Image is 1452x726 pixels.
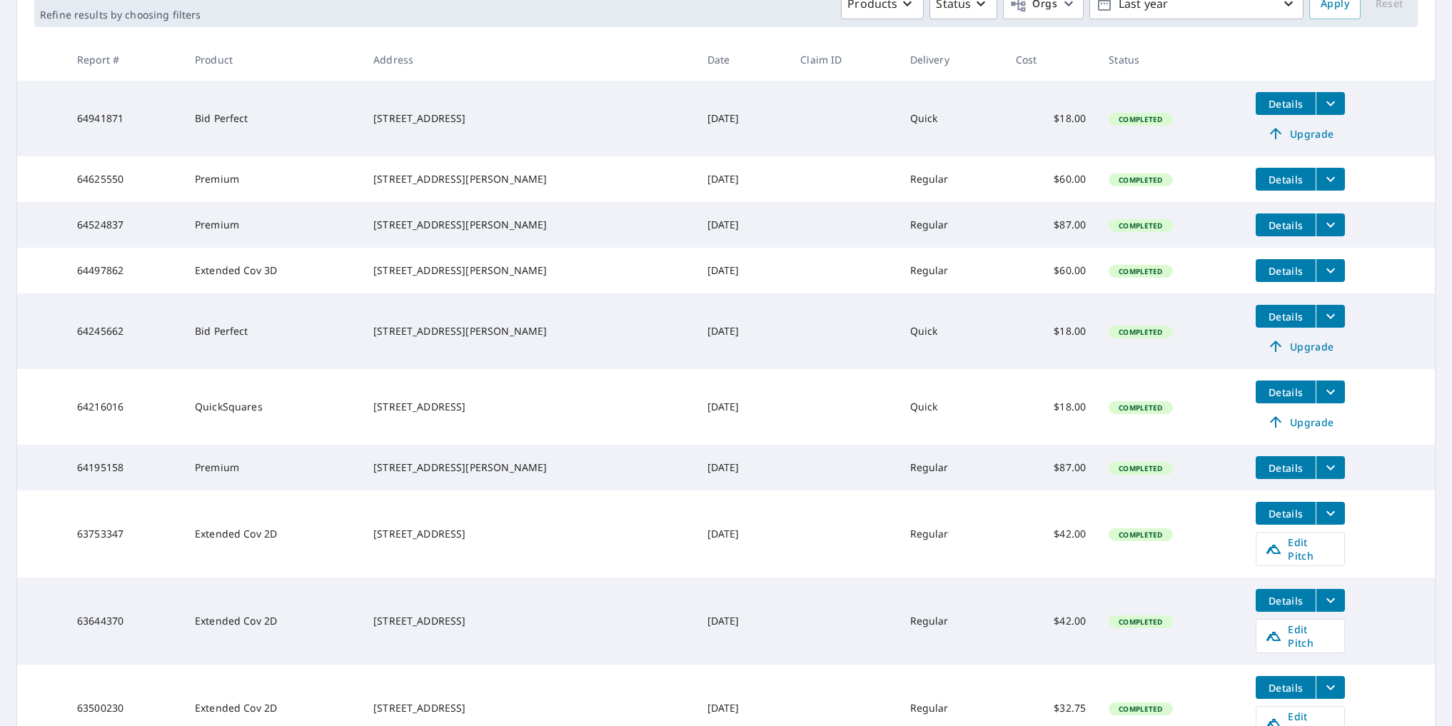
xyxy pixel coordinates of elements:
[1316,589,1345,612] button: filesDropdownBtn-63644370
[1004,202,1098,248] td: $87.00
[1110,403,1171,413] span: Completed
[1264,461,1307,475] span: Details
[1264,507,1307,520] span: Details
[1316,502,1345,525] button: filesDropdownBtn-63753347
[696,39,790,81] th: Date
[1004,156,1098,202] td: $60.00
[183,490,362,578] td: Extended Cov 2D
[183,445,362,490] td: Premium
[1256,676,1316,699] button: detailsBtn-63500230
[1110,114,1171,124] span: Completed
[1110,704,1171,714] span: Completed
[373,218,685,232] div: [STREET_ADDRESS][PERSON_NAME]
[183,81,362,156] td: Bid Perfect
[1264,125,1336,142] span: Upgrade
[1110,617,1171,627] span: Completed
[373,701,685,715] div: [STREET_ADDRESS]
[1316,213,1345,236] button: filesDropdownBtn-64524837
[1264,264,1307,278] span: Details
[1256,92,1316,115] button: detailsBtn-64941871
[1264,218,1307,232] span: Details
[373,324,685,338] div: [STREET_ADDRESS][PERSON_NAME]
[66,293,183,369] td: 64245662
[1264,338,1336,355] span: Upgrade
[899,39,1004,81] th: Delivery
[1316,259,1345,282] button: filesDropdownBtn-64497862
[899,293,1004,369] td: Quick
[1316,380,1345,403] button: filesDropdownBtn-64216016
[66,81,183,156] td: 64941871
[1256,305,1316,328] button: detailsBtn-64245662
[696,156,790,202] td: [DATE]
[1316,305,1345,328] button: filesDropdownBtn-64245662
[1264,594,1307,607] span: Details
[373,527,685,541] div: [STREET_ADDRESS]
[1264,173,1307,186] span: Details
[696,369,790,445] td: [DATE]
[183,202,362,248] td: Premium
[373,172,685,186] div: [STREET_ADDRESS][PERSON_NAME]
[66,445,183,490] td: 64195158
[1256,259,1316,282] button: detailsBtn-64497862
[66,248,183,293] td: 64497862
[1004,39,1098,81] th: Cost
[899,156,1004,202] td: Regular
[1256,410,1345,433] a: Upgrade
[1264,385,1307,399] span: Details
[899,578,1004,665] td: Regular
[1004,490,1098,578] td: $42.00
[362,39,696,81] th: Address
[1110,221,1171,231] span: Completed
[1110,463,1171,473] span: Completed
[1110,327,1171,337] span: Completed
[183,156,362,202] td: Premium
[1004,369,1098,445] td: $18.00
[1004,81,1098,156] td: $18.00
[1256,619,1345,653] a: Edit Pitch
[373,263,685,278] div: [STREET_ADDRESS][PERSON_NAME]
[1316,168,1345,191] button: filesDropdownBtn-64625550
[1110,266,1171,276] span: Completed
[66,578,183,665] td: 63644370
[66,39,183,81] th: Report #
[373,111,685,126] div: [STREET_ADDRESS]
[899,248,1004,293] td: Regular
[1256,589,1316,612] button: detailsBtn-63644370
[183,248,362,293] td: Extended Cov 3D
[696,490,790,578] td: [DATE]
[1256,122,1345,145] a: Upgrade
[1316,676,1345,699] button: filesDropdownBtn-63500230
[899,490,1004,578] td: Regular
[696,293,790,369] td: [DATE]
[1264,681,1307,695] span: Details
[1004,578,1098,665] td: $42.00
[183,39,362,81] th: Product
[1256,335,1345,358] a: Upgrade
[696,578,790,665] td: [DATE]
[183,578,362,665] td: Extended Cov 2D
[40,9,201,21] p: Refine results by choosing filters
[66,156,183,202] td: 64625550
[1265,535,1336,563] span: Edit Pitch
[1256,502,1316,525] button: detailsBtn-63753347
[1110,530,1171,540] span: Completed
[373,614,685,628] div: [STREET_ADDRESS]
[899,81,1004,156] td: Quick
[899,202,1004,248] td: Regular
[66,490,183,578] td: 63753347
[696,81,790,156] td: [DATE]
[1256,532,1345,566] a: Edit Pitch
[1265,622,1336,650] span: Edit Pitch
[1004,248,1098,293] td: $60.00
[66,369,183,445] td: 64216016
[1256,213,1316,236] button: detailsBtn-64524837
[1097,39,1244,81] th: Status
[1264,413,1336,430] span: Upgrade
[183,293,362,369] td: Bid Perfect
[66,202,183,248] td: 64524837
[1256,168,1316,191] button: detailsBtn-64625550
[1316,92,1345,115] button: filesDropdownBtn-64941871
[1264,310,1307,323] span: Details
[183,369,362,445] td: QuickSquares
[696,202,790,248] td: [DATE]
